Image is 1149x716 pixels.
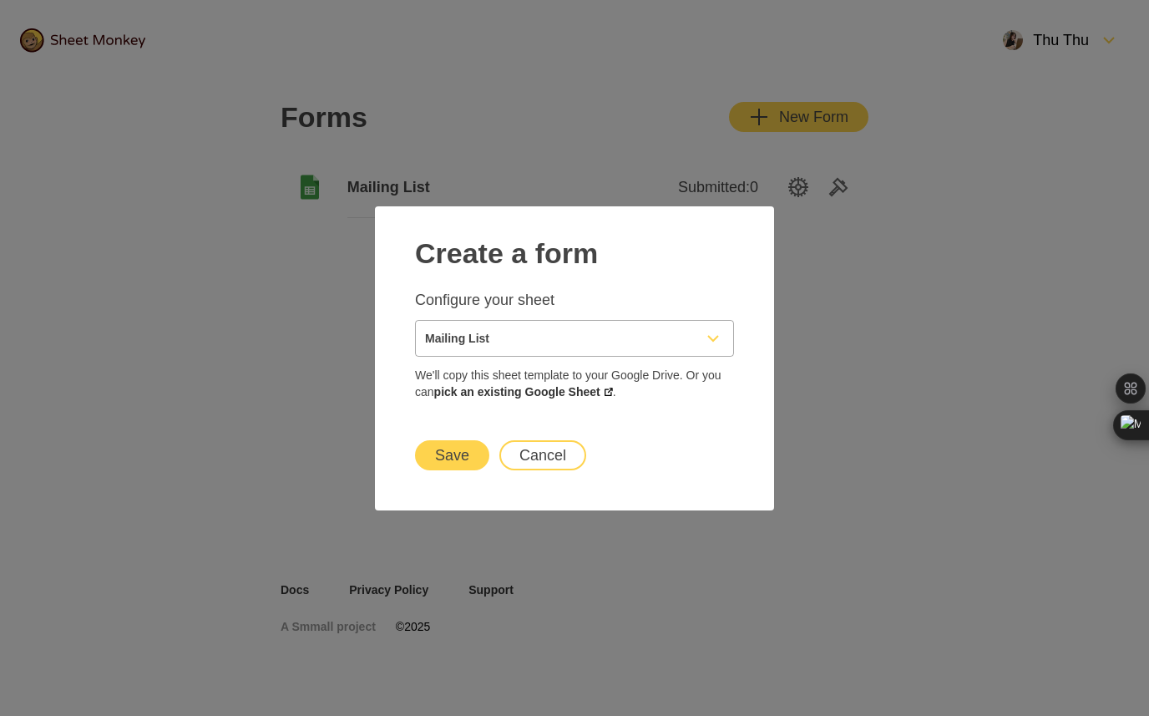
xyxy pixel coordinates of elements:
[415,320,734,357] button: Pick a sheet template; Selected: Mailing List
[434,385,613,399] a: pick an existing Google Sheet
[415,367,734,400] span: We'll copy this sheet template to your Google Drive. Or you can .
[415,226,734,270] h2: Create a form
[415,290,734,310] p: Configure your sheet
[415,440,489,470] button: Save
[416,321,693,356] input: Pick a sheet template
[499,440,586,470] button: Cancel
[703,328,723,348] svg: FormDown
